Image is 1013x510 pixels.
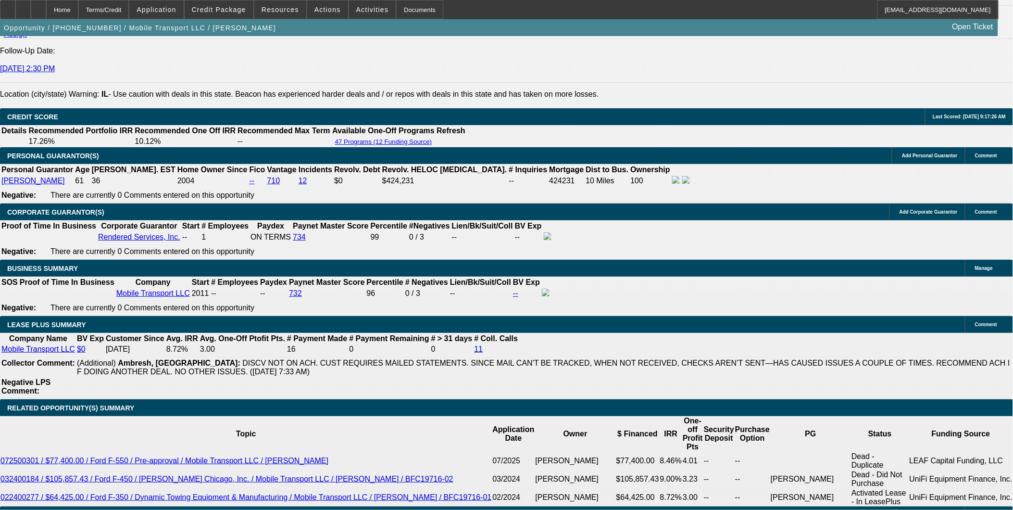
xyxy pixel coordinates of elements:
th: Status [851,416,909,452]
th: Owner [535,416,616,452]
td: Dead - Did Not Purchase [851,470,909,488]
a: 732 [289,289,302,297]
td: 8.72% [660,488,682,507]
span: -- [211,289,216,297]
td: -- [735,452,770,470]
b: Paydex [260,278,287,286]
span: Activities [356,6,389,13]
b: Negative LPS Comment: [1,378,50,395]
td: -- [735,488,770,507]
td: 16 [287,344,348,354]
th: One-off Profit Pts [682,416,703,452]
td: $64,425.00 [616,488,660,507]
b: Fico [250,166,265,174]
a: 12 [299,177,307,185]
a: -- [250,177,255,185]
td: 424231 [549,176,585,186]
th: Funding Source [909,416,1013,452]
td: LEAF Capital Funding, LLC [909,452,1013,470]
span: Comment [975,153,997,158]
b: Percentile [371,222,407,230]
span: 2004 [177,177,195,185]
span: Resources [262,6,299,13]
b: Negative: [1,304,36,312]
th: Refresh [436,126,466,136]
span: RELATED OPPORTUNITY(S) SUMMARY [7,404,134,412]
b: BV Exp [515,222,542,230]
div: 0 / 3 [405,289,448,298]
td: 3.00 [682,488,703,507]
b: Avg. One-Off Ptofit Pts. [200,334,285,343]
a: [PERSON_NAME] [1,177,65,185]
b: [PERSON_NAME]. EST [92,166,175,174]
a: Mobile Transport LLC [1,345,75,353]
td: -- [237,137,331,146]
th: Purchase Option [735,416,770,452]
td: 17.26% [28,137,133,146]
td: 2011 [191,288,210,299]
span: Manage [975,266,993,271]
a: Mobile Transport LLC [116,289,190,297]
td: Activated Lease - In LeasePlus [851,488,909,507]
button: Actions [307,0,348,19]
td: Dead - Duplicate [851,452,909,470]
span: There are currently 0 Comments entered on this opportunity [50,304,254,312]
b: # Employees [211,278,258,286]
a: 734 [293,233,306,241]
button: Resources [254,0,306,19]
span: There are currently 0 Comments entered on this opportunity [50,247,254,255]
td: -- [703,470,735,488]
b: Paynet Master Score [293,222,368,230]
td: -- [508,176,548,186]
span: Add Corporate Guarantor [900,209,958,215]
a: $0 [77,345,86,353]
span: DISCV NOT ON ACH. CUST REQUIRES MAILED STATEMENTS. SINCE MAIL CAN'T BE TRACKED, WHEN NOT RECEIVED... [77,359,1010,376]
a: 710 [267,177,280,185]
th: SOS [1,278,18,287]
button: 47 Programs (12 Funding Source) [332,138,435,146]
span: PERSONAL GUARANTOR(S) [7,152,99,160]
b: Mortgage [550,166,584,174]
td: [PERSON_NAME] [535,488,616,507]
b: Revolv. HELOC [MEDICAL_DATA]. [382,166,507,174]
th: Available One-Off Programs [332,126,436,136]
th: Proof of Time In Business [1,221,97,231]
b: Personal Guarantor [1,166,73,174]
th: Proof of Time In Business [19,278,115,287]
a: 11 [475,345,483,353]
td: -- [182,232,200,242]
th: Recommended One Off IRR [134,126,236,136]
th: Security Deposit [703,416,735,452]
b: # Inquiries [509,166,547,174]
b: Avg. IRR [166,334,198,343]
th: Details [1,126,27,136]
td: 1 [201,232,249,242]
b: Incidents [299,166,332,174]
td: $77,400.00 [616,452,660,470]
b: #Negatives [409,222,450,230]
td: 8.72% [166,344,199,354]
td: [PERSON_NAME] [770,470,851,488]
div: 0 / 3 [409,233,450,242]
b: BV Exp [513,278,540,286]
b: Negative: [1,247,36,255]
b: # Payment Remaining [349,334,429,343]
b: Age [75,166,89,174]
div: 99 [371,233,407,242]
a: 032400184 / $105,857.43 / Ford F-450 / [PERSON_NAME] Chicago, Inc. / Mobile Transport LLC / [PERS... [0,475,453,483]
b: Corporate Guarantor [101,222,177,230]
b: Company [136,278,171,286]
span: Actions [314,6,341,13]
span: BUSINESS SUMMARY [7,265,78,272]
td: 9.00% [660,470,682,488]
span: CORPORATE GUARANTOR(S) [7,208,104,216]
td: 0 [349,344,429,354]
td: -- [450,288,512,299]
td: 8.46% [660,452,682,470]
span: Credit Package [192,6,246,13]
td: -- [703,488,735,507]
b: Ambresh, [GEOGRAPHIC_DATA]: [118,359,240,367]
td: -- [735,470,770,488]
a: Rendered Services, Inc. [98,233,180,241]
b: Paydex [257,222,284,230]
